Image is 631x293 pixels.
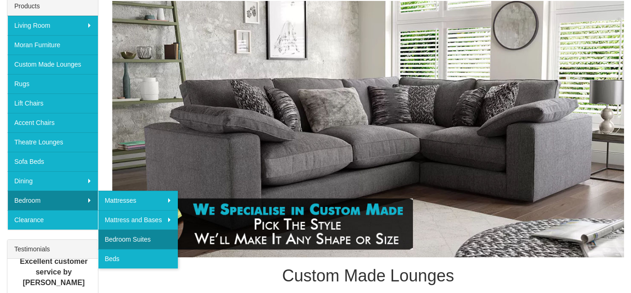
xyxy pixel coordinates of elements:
a: Bedroom Suites [98,230,178,249]
a: Rugs [7,74,98,94]
a: Accent Chairs [7,113,98,132]
a: Dining [7,171,98,191]
a: Moran Furniture [7,35,98,55]
b: Excellent customer service by [PERSON_NAME] [20,257,88,287]
a: Bedroom [7,191,98,210]
a: Mattresses [98,191,178,210]
h1: Custom Made Lounges [112,267,624,285]
a: Mattress and Bases [98,210,178,230]
div: Testimonials [7,240,98,259]
a: Beds [98,249,178,268]
img: Custom Made Lounges [112,1,624,257]
a: Clearance [7,210,98,230]
a: Sofa Beds [7,152,98,171]
a: Living Room [7,16,98,35]
a: Lift Chairs [7,94,98,113]
a: Custom Made Lounges [7,55,98,74]
a: Theatre Lounges [7,132,98,152]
